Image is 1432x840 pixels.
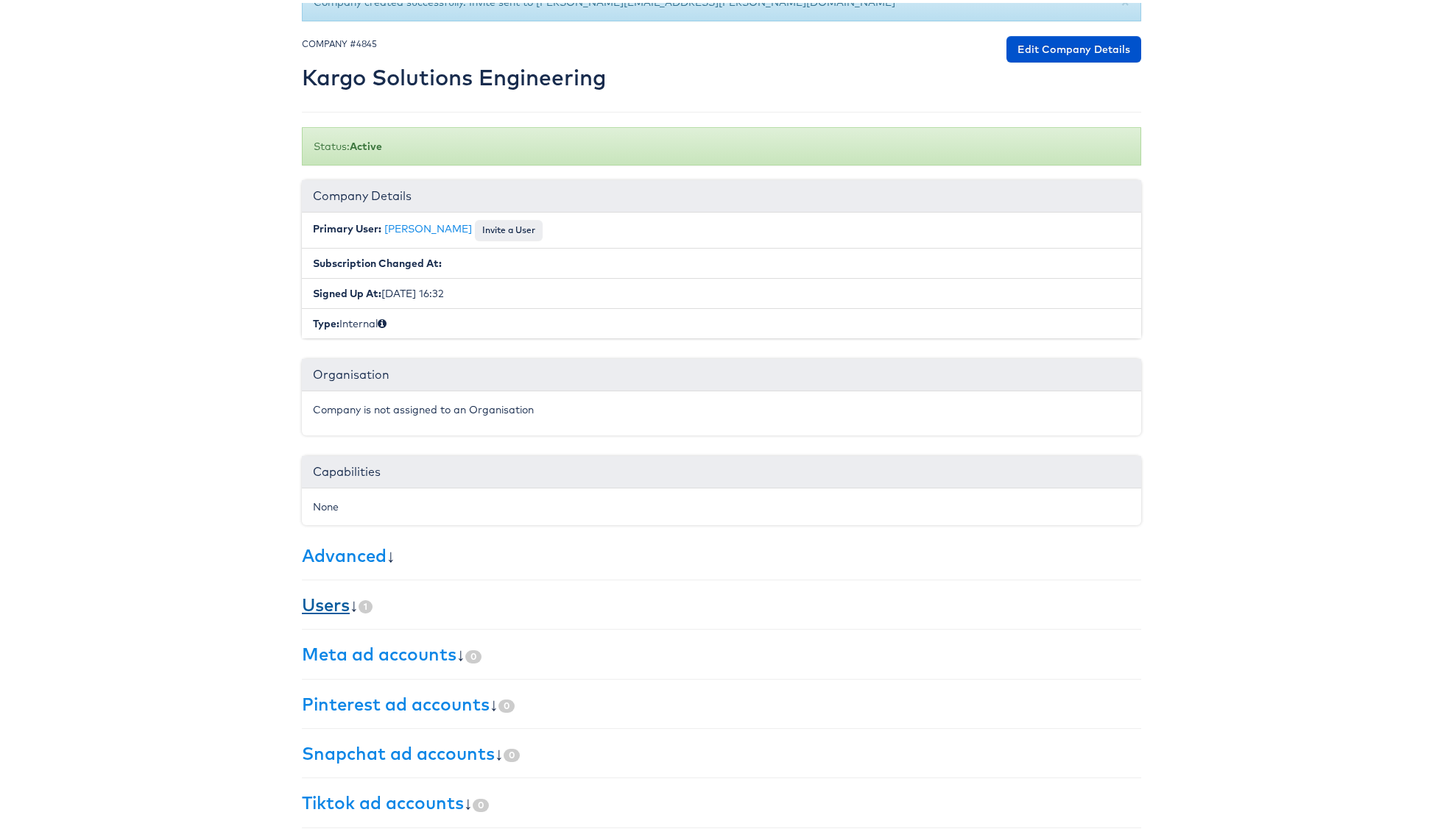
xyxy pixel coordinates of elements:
div: Capabilities [302,453,1141,485]
span: 1 [359,597,373,611]
a: Tiktok ad accounts [302,789,464,811]
span: 0 [465,647,482,661]
b: Primary User: [313,219,381,232]
h3: ↓ [302,691,1141,711]
b: Signed Up At: [313,284,381,297]
a: Meta ad accounts [302,640,456,662]
h3: ↓ [302,790,1141,809]
a: Snapchat ad accounts [302,739,495,761]
a: Pinterest ad accounts [302,690,490,712]
h3: ↓ [302,592,1141,611]
span: 0 [504,746,520,759]
h3: ↓ [302,741,1141,760]
h2: Kargo Solutions Engineering [302,63,606,87]
h3: ↓ [302,641,1141,661]
a: [PERSON_NAME] [384,219,472,232]
b: Active [350,137,382,150]
small: COMPANY #4845 [302,35,377,46]
b: Type: [313,314,339,327]
div: None [313,496,1130,511]
div: Status: [302,124,1141,163]
span: 0 [473,796,489,809]
a: Users [302,591,350,613]
div: Organisation [302,356,1141,388]
li: [DATE] 16:32 [302,275,1141,306]
b: Subscription Changed At: [313,254,442,267]
span: 0 [498,697,515,710]
button: Invite a User [475,217,543,238]
h3: ↓ [302,543,1141,562]
span: Internal (staff) or External (client) [378,314,387,327]
li: Internal [302,305,1141,335]
a: Advanced [302,541,387,563]
p: Company is not assigned to an Organisation [313,399,1130,414]
div: Company Details [302,177,1141,210]
a: Edit Company Details [1006,33,1141,60]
